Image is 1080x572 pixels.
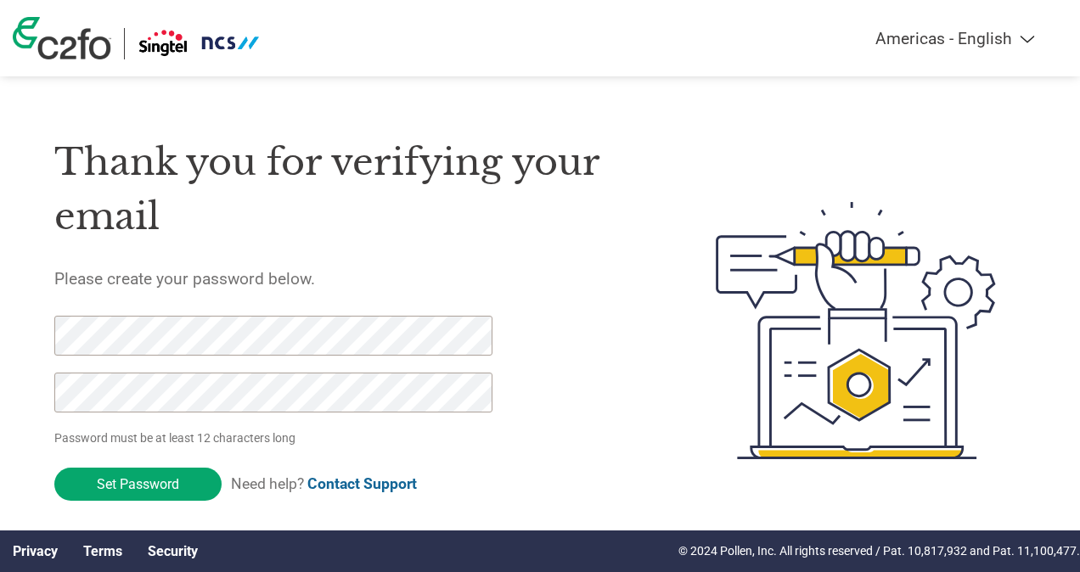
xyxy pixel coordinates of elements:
a: Terms [83,543,122,559]
h1: Thank you for verifying your email [54,135,638,244]
img: c2fo logo [13,17,111,59]
a: Privacy [13,543,58,559]
p: Password must be at least 12 characters long [54,429,498,447]
a: Security [148,543,198,559]
input: Set Password [54,468,222,501]
span: Need help? [231,475,417,492]
img: create-password [686,110,1027,551]
a: Contact Support [307,475,417,492]
h5: Please create your password below. [54,269,638,289]
img: Singtel [138,28,261,59]
p: © 2024 Pollen, Inc. All rights reserved / Pat. 10,817,932 and Pat. 11,100,477. [678,542,1080,560]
